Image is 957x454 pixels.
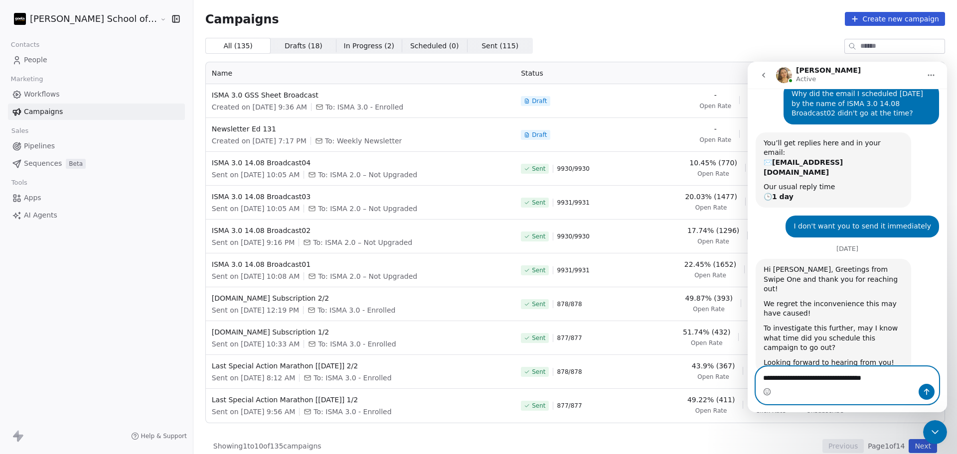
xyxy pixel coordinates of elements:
span: Open Rate [693,305,725,313]
th: Name [206,62,515,84]
span: Sent on [DATE] 10:05 AM [212,204,300,214]
a: Pipelines [8,138,185,154]
span: Last Special Action Marathon [[DATE]] 1/2 [212,395,509,405]
img: Zeeshan%20Neck%20Print%20Dark.png [14,13,26,25]
span: 22.45% (1652) [684,259,736,269]
span: Sent on [DATE] 10:05 AM [212,170,300,180]
span: 15.21% (127) [747,327,794,337]
a: SequencesBeta [8,155,185,172]
span: Sent on [DATE] 10:33 AM [212,339,300,349]
span: Sent on [DATE] 8:12 AM [212,373,296,383]
span: Sent on [DATE] 10:08 AM [212,271,300,281]
span: [DOMAIN_NAME] Subscription 1/2 [212,327,509,337]
span: [DOMAIN_NAME] Subscription 2/2 [212,293,509,303]
span: Campaigns [24,107,63,117]
span: Sent [532,300,545,308]
span: Open Rate [691,339,723,347]
span: - [714,124,717,134]
span: Open Rate [697,170,729,178]
span: AI Agents [24,210,57,221]
span: Pipelines [24,141,55,151]
button: Previous [822,439,864,453]
a: Campaigns [8,104,185,120]
span: Help & Support [141,432,187,440]
span: 49.22% (411) [687,395,735,405]
th: Status [515,62,639,84]
span: 17.74% (1296) [687,226,739,235]
span: Marketing [6,72,47,87]
span: Apps [24,193,41,203]
span: To: ISMA 2.0 – Not Upgraded [318,271,417,281]
th: Analytics [639,62,891,84]
span: Beta [66,159,86,169]
a: AI Agents [8,207,185,224]
span: ISMA 3.0 14.08 Broadcast04 [212,158,509,168]
span: Sales [7,123,33,138]
span: To: ISMA 2.0 – Not Upgraded [318,170,417,180]
span: ISMA 3.0 14.08 Broadcast03 [212,192,509,202]
span: Sent [532,334,545,342]
span: 878 / 878 [557,368,582,376]
span: 9931 / 9931 [557,199,590,207]
span: To: ISMA 2.0 – Not Upgraded [318,204,417,214]
span: Open Rate [695,204,727,212]
span: To: ISMA 3.0 - Enrolled [318,305,395,315]
span: Open Rate [697,237,729,245]
span: To: ISMA 3.0 - Enrolled [318,339,396,349]
span: Sent ( 115 ) [481,41,518,51]
span: In Progress ( 2 ) [344,41,395,51]
span: Sent on [DATE] 9:16 PM [212,237,295,247]
a: Apps [8,190,185,206]
span: Open Rate [694,271,726,279]
span: Sent [532,266,545,274]
span: Sent [532,165,545,173]
span: Sent on [DATE] 9:56 AM [212,407,296,417]
span: 20.03% (1477) [685,192,737,202]
span: Tools [7,175,31,190]
span: Scheduled ( 0 ) [410,41,459,51]
span: Open Rate [700,102,732,110]
span: Showing 1 to 10 of 135 campaigns [213,441,321,451]
span: 51.74% (432) [683,327,730,337]
span: 9931 / 9931 [557,266,590,274]
span: Draft [532,97,547,105]
span: Sequences [24,158,62,169]
span: 49.87% (393) [685,293,732,303]
span: Open Rate [700,136,732,144]
span: Sent [532,402,545,410]
span: 878 / 878 [557,300,582,308]
span: ISMA 3.0 14.08 Broadcast01 [212,259,509,269]
span: To: ISMA 3.0 - Enrolled [314,407,391,417]
span: To: ISMA 2.0 – Not Upgraded [313,237,412,247]
span: Created on [DATE] 9:36 AM [212,102,307,112]
span: Newsletter Ed 131 [212,124,509,134]
span: Drafts ( 18 ) [285,41,322,51]
span: People [24,55,47,65]
span: Campaigns [205,12,279,26]
span: To: ISMA 3.0 - Enrolled [314,373,391,383]
span: 9930 / 9930 [557,165,590,173]
span: - [714,90,717,100]
span: Workflows [24,89,60,100]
